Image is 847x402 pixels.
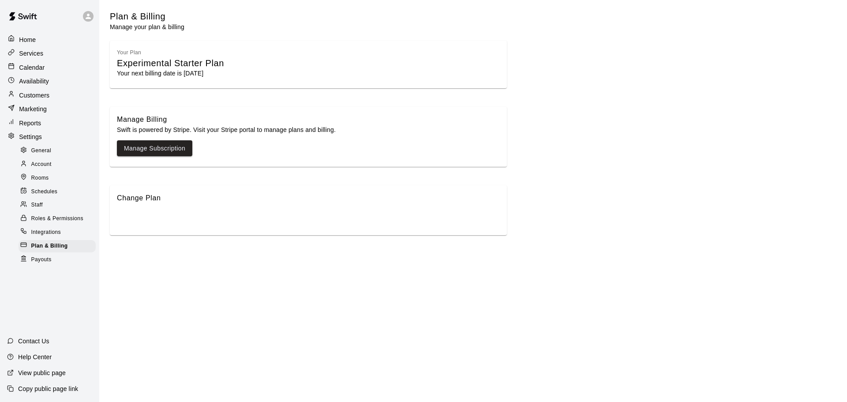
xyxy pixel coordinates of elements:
[31,160,52,169] span: Account
[19,253,96,266] div: Payouts
[19,199,99,212] a: Staff
[117,57,500,69] div: Experimental Starter Plan
[19,105,47,113] p: Marketing
[19,171,99,185] a: Rooms
[19,158,96,171] div: Account
[117,192,500,204] div: Change Plan
[19,253,99,267] a: Payouts
[19,212,99,226] a: Roles & Permissions
[18,353,52,361] p: Help Center
[18,337,49,346] p: Contact Us
[31,228,61,237] span: Integrations
[19,186,96,198] div: Schedules
[19,144,99,158] a: General
[19,119,41,128] p: Reports
[19,239,99,253] a: Plan & Billing
[31,147,52,155] span: General
[31,201,43,210] span: Staff
[6,102,93,115] a: Marketing
[31,188,58,196] span: Schedules
[19,77,49,86] p: Availability
[19,240,96,252] div: Plan & Billing
[19,172,96,184] div: Rooms
[124,143,185,154] a: Manage Subscription
[19,35,36,44] p: Home
[31,242,68,251] span: Plan & Billing
[19,226,99,240] a: Integrations
[110,23,184,31] p: Manage your plan & billing
[19,226,96,239] div: Integrations
[117,114,500,125] div: Manage Billing
[19,145,96,157] div: General
[117,140,192,157] button: Manage Subscription
[19,213,96,225] div: Roles & Permissions
[19,91,49,100] p: Customers
[31,174,49,183] span: Rooms
[19,185,99,199] a: Schedules
[18,368,66,377] p: View public page
[6,33,93,46] a: Home
[19,49,43,58] p: Services
[18,384,78,393] p: Copy public page link
[117,69,500,78] p: Your next billing date is [DATE]
[110,11,184,23] h5: Plan & Billing
[6,130,93,143] a: Settings
[19,199,96,211] div: Staff
[117,125,500,134] p: Swift is powered by Stripe. Visit your Stripe portal to manage plans and billing.
[6,75,93,88] a: Availability
[31,255,52,264] span: Payouts
[6,47,93,60] a: Services
[6,116,93,129] a: Reports
[6,89,93,101] a: Customers
[19,63,45,72] p: Calendar
[6,61,93,74] a: Calendar
[31,214,83,223] span: Roles & Permissions
[19,158,99,172] a: Account
[19,132,42,141] p: Settings
[117,49,141,56] span: Your Plan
